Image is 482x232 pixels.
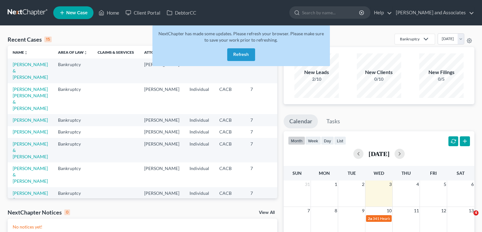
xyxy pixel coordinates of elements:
a: Tasks [321,114,346,128]
td: CACB [214,138,245,162]
td: CACB [214,162,245,187]
a: Attorneyunfold_more [144,50,168,55]
a: [PERSON_NAME] & [PERSON_NAME] [13,141,48,159]
td: [PERSON_NAME] [139,58,184,83]
th: Claims & Services [93,46,139,58]
div: 2/10 [294,76,339,82]
td: Individual [184,126,214,138]
span: 10 [386,207,392,215]
span: 1 [334,181,338,188]
span: New Case [66,10,87,15]
div: NextChapter Notices [8,208,70,216]
a: [PERSON_NAME] [PERSON_NAME] & [PERSON_NAME] [13,86,48,111]
div: 0/10 [357,76,401,82]
td: Bankruptcy [53,58,93,83]
span: Fri [430,170,437,176]
div: 0 [64,209,70,215]
td: 7 [245,114,277,126]
div: New Filings [419,69,464,76]
button: week [305,136,321,145]
td: 7 [245,138,277,162]
td: Bankruptcy [53,162,93,187]
span: Sun [292,170,302,176]
td: Individual [184,138,214,162]
a: [PERSON_NAME] [13,129,48,134]
a: [PERSON_NAME] & [PERSON_NAME] [13,62,48,80]
a: Nameunfold_more [13,50,28,55]
div: Bankruptcy [400,36,420,42]
td: CACB [214,126,245,138]
span: 2 [361,181,365,188]
a: Help [371,7,392,18]
span: NextChapter has made some updates. Please refresh your browser. Please make sure to save your wor... [158,31,324,43]
td: [PERSON_NAME] [139,83,184,114]
td: [PERSON_NAME] [139,126,184,138]
span: Mon [319,170,330,176]
td: [PERSON_NAME] [139,138,184,162]
td: Bankruptcy [53,126,93,138]
span: 12 [440,207,447,215]
iframe: Intercom live chat [460,210,476,226]
a: View All [259,210,275,215]
span: Thu [402,170,411,176]
td: [PERSON_NAME] [139,187,184,212]
div: New Clients [357,69,401,76]
span: 2a [368,216,372,221]
h2: [DATE] [369,150,389,157]
div: 15 [44,37,52,42]
td: Bankruptcy [53,138,93,162]
td: CACB [214,83,245,114]
a: [PERSON_NAME] [13,117,48,123]
span: 13 [468,207,474,215]
span: 8 [334,207,338,215]
span: Sat [457,170,465,176]
a: Calendar [284,114,318,128]
button: Refresh [227,48,255,61]
td: 7 [245,162,277,187]
input: Search by name... [302,7,360,18]
td: Bankruptcy [53,114,93,126]
span: 4 [416,181,420,188]
a: [PERSON_NAME] and Associates [393,7,474,18]
td: Bankruptcy [53,187,93,212]
span: 7 [307,207,311,215]
td: 7 [245,126,277,138]
i: unfold_more [24,51,28,55]
span: 31 [304,181,311,188]
span: 4 [473,210,479,215]
a: [PERSON_NAME] & [PERSON_NAME] [13,166,48,184]
div: 0/5 [419,76,464,82]
a: DebtorCC [164,7,199,18]
td: [PERSON_NAME] [139,162,184,187]
p: No notices yet! [13,224,272,230]
td: Individual [184,162,214,187]
td: CACB [214,114,245,126]
a: Home [95,7,122,18]
a: [PERSON_NAME] & [PERSON_NAME] [13,190,48,208]
div: Recent Cases [8,36,52,43]
td: CACB [214,187,245,212]
span: 3 [389,181,392,188]
td: Bankruptcy [53,83,93,114]
a: Area of Lawunfold_more [58,50,87,55]
span: Wed [374,170,384,176]
span: Tue [348,170,356,176]
td: Individual [184,187,214,212]
button: list [334,136,346,145]
span: 11 [413,207,420,215]
td: Individual [184,83,214,114]
span: 9 [361,207,365,215]
div: New Leads [294,69,339,76]
span: 5 [443,181,447,188]
button: month [288,136,305,145]
td: 7 [245,83,277,114]
td: 7 [245,187,277,212]
td: [PERSON_NAME] [139,114,184,126]
a: Client Portal [122,7,164,18]
span: 341 Hearing for [PERSON_NAME] [373,216,429,221]
td: Individual [184,114,214,126]
i: unfold_more [84,51,87,55]
button: day [321,136,334,145]
span: 6 [471,181,474,188]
